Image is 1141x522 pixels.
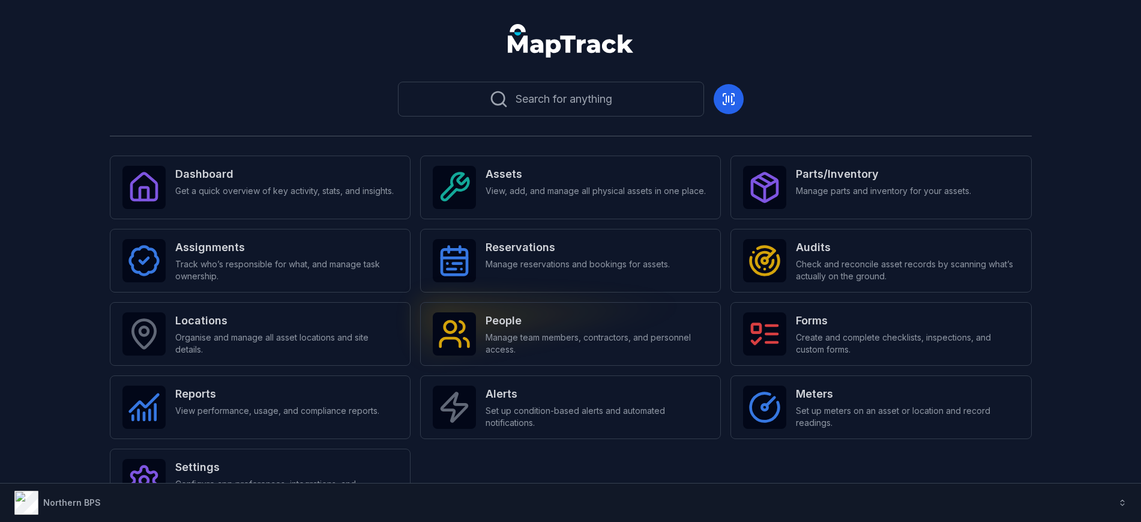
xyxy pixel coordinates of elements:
[398,82,704,117] button: Search for anything
[796,185,971,197] span: Manage parts and inventory for your assets.
[486,185,706,197] span: View, add, and manage all physical assets in one place.
[175,478,398,502] span: Configure app preferences, integrations, and permissions.
[175,239,398,256] strong: Assignments
[796,312,1019,329] strong: Forms
[420,302,721,366] a: PeopleManage team members, contractors, and personnel access.
[796,386,1019,402] strong: Meters
[175,405,379,417] span: View performance, usage, and compliance reports.
[175,258,398,282] span: Track who’s responsible for what, and manage task ownership.
[486,239,670,256] strong: Reservations
[486,332,708,356] span: Manage team members, contractors, and personnel access.
[43,497,101,508] strong: Northern BPS
[110,375,411,439] a: ReportsView performance, usage, and compliance reports.
[420,156,721,219] a: AssetsView, add, and manage all physical assets in one place.
[175,312,398,329] strong: Locations
[730,229,1031,293] a: AuditsCheck and reconcile asset records by scanning what’s actually on the ground.
[110,156,411,219] a: DashboardGet a quick overview of key activity, stats, and insights.
[486,405,708,429] span: Set up condition-based alerts and automated notifications.
[796,332,1019,356] span: Create and complete checklists, inspections, and custom forms.
[110,229,411,293] a: AssignmentsTrack who’s responsible for what, and manage task ownership.
[175,332,398,356] span: Organise and manage all asset locations and site details.
[175,166,394,183] strong: Dashboard
[730,375,1031,439] a: MetersSet up meters on an asset or location and record readings.
[796,239,1019,256] strong: Audits
[796,405,1019,429] span: Set up meters on an asset or location and record readings.
[516,91,612,108] span: Search for anything
[796,258,1019,282] span: Check and reconcile asset records by scanning what’s actually on the ground.
[730,302,1031,366] a: FormsCreate and complete checklists, inspections, and custom forms.
[175,459,398,476] strong: Settings
[730,156,1031,219] a: Parts/InventoryManage parts and inventory for your assets.
[489,24,653,58] nav: Global
[486,312,708,329] strong: People
[175,185,394,197] span: Get a quick overview of key activity, stats, and insights.
[486,258,670,270] span: Manage reservations and bookings for assets.
[110,449,411,512] a: SettingsConfigure app preferences, integrations, and permissions.
[175,386,379,402] strong: Reports
[420,229,721,293] a: ReservationsManage reservations and bookings for assets.
[796,166,971,183] strong: Parts/Inventory
[486,386,708,402] strong: Alerts
[420,375,721,439] a: AlertsSet up condition-based alerts and automated notifications.
[486,166,706,183] strong: Assets
[110,302,411,366] a: LocationsOrganise and manage all asset locations and site details.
